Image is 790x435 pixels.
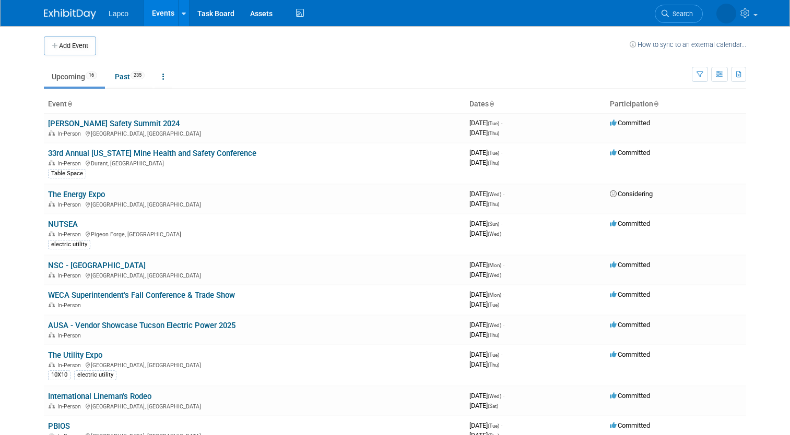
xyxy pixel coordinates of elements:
[610,149,650,156] span: Committed
[48,421,70,431] a: PBIOS
[469,261,504,269] span: [DATE]
[503,392,504,400] span: -
[44,95,465,113] th: Event
[48,271,461,279] div: [GEOGRAPHIC_DATA], [GEOGRAPHIC_DATA]
[488,352,499,358] span: (Tue)
[469,229,501,237] span: [DATE]
[488,332,499,338] span: (Thu)
[501,351,502,358] span: -
[716,4,736,23] img: Marian Meiss
[630,41,746,49] a: How to sync to an external calendar...
[610,351,650,358] span: Committed
[49,201,55,207] img: In-Person Event
[49,302,55,307] img: In-Person Event
[48,190,105,199] a: The Energy Expo
[48,370,70,380] div: 10X10
[57,272,84,279] span: In-Person
[48,261,146,270] a: NSC - [GEOGRAPHIC_DATA]
[48,149,256,158] a: 33rd Annual [US_STATE] Mine Health and Safety Conference
[44,67,105,87] a: Upcoming16
[610,190,653,198] span: Considering
[49,130,55,136] img: In-Person Event
[48,351,102,360] a: The Utility Expo
[488,403,498,409] span: (Sat)
[503,291,504,298] span: -
[503,261,504,269] span: -
[488,302,499,308] span: (Tue)
[57,160,84,167] span: In-Person
[488,130,499,136] span: (Thu)
[469,331,499,339] span: [DATE]
[469,129,499,137] span: [DATE]
[503,321,504,329] span: -
[57,130,84,137] span: In-Person
[57,332,84,339] span: In-Person
[109,9,128,18] span: Lapco
[489,100,494,108] a: Sort by Start Date
[488,393,501,399] span: (Wed)
[469,190,504,198] span: [DATE]
[610,261,650,269] span: Committed
[501,220,502,227] span: -
[501,421,502,429] span: -
[669,10,693,18] span: Search
[610,321,650,329] span: Committed
[469,291,504,298] span: [DATE]
[469,360,499,368] span: [DATE]
[48,159,461,167] div: Durant, [GEOGRAPHIC_DATA]
[488,201,499,207] span: (Thu)
[48,169,86,178] div: Table Space
[49,231,55,236] img: In-Person Event
[49,272,55,277] img: In-Person Event
[48,119,180,128] a: [PERSON_NAME] Safety Summit 2024
[606,95,746,113] th: Participation
[469,159,499,166] span: [DATE]
[469,321,504,329] span: [DATE]
[610,421,650,429] span: Committed
[469,402,498,409] span: [DATE]
[49,362,55,367] img: In-Person Event
[49,160,55,165] img: In-Person Event
[48,200,461,208] div: [GEOGRAPHIC_DATA], [GEOGRAPHIC_DATA]
[131,71,145,79] span: 235
[48,321,235,330] a: AUSA - Vendor Showcase Tucson Electric Power 2025
[86,71,97,79] span: 16
[488,120,499,126] span: (Tue)
[488,262,501,268] span: (Mon)
[610,119,650,127] span: Committed
[503,190,504,198] span: -
[469,300,499,308] span: [DATE]
[67,100,72,108] a: Sort by Event Name
[44,9,96,19] img: ExhibitDay
[74,370,116,380] div: electric utility
[469,200,499,208] span: [DATE]
[469,149,502,156] span: [DATE]
[610,392,650,400] span: Committed
[57,403,84,410] span: In-Person
[48,360,461,369] div: [GEOGRAPHIC_DATA], [GEOGRAPHIC_DATA]
[49,332,55,337] img: In-Person Event
[469,119,502,127] span: [DATE]
[488,272,501,278] span: (Wed)
[48,229,461,238] div: Pigeon Forge, [GEOGRAPHIC_DATA]
[488,160,499,166] span: (Thu)
[488,292,501,298] span: (Mon)
[44,37,96,55] button: Add Event
[653,100,658,108] a: Sort by Participation Type
[57,201,84,208] span: In-Person
[469,220,502,227] span: [DATE]
[57,362,84,369] span: In-Person
[48,392,151,401] a: International Lineman's Rodeo
[488,150,499,156] span: (Tue)
[469,421,502,429] span: [DATE]
[469,351,502,358] span: [DATE]
[469,271,501,279] span: [DATE]
[48,291,235,300] a: WECA Superintendent's Fall Conference & Trade Show
[107,67,152,87] a: Past235
[488,191,501,197] span: (Wed)
[48,402,461,410] div: [GEOGRAPHIC_DATA], [GEOGRAPHIC_DATA]
[488,231,501,237] span: (Wed)
[469,392,504,400] span: [DATE]
[501,119,502,127] span: -
[57,231,84,238] span: In-Person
